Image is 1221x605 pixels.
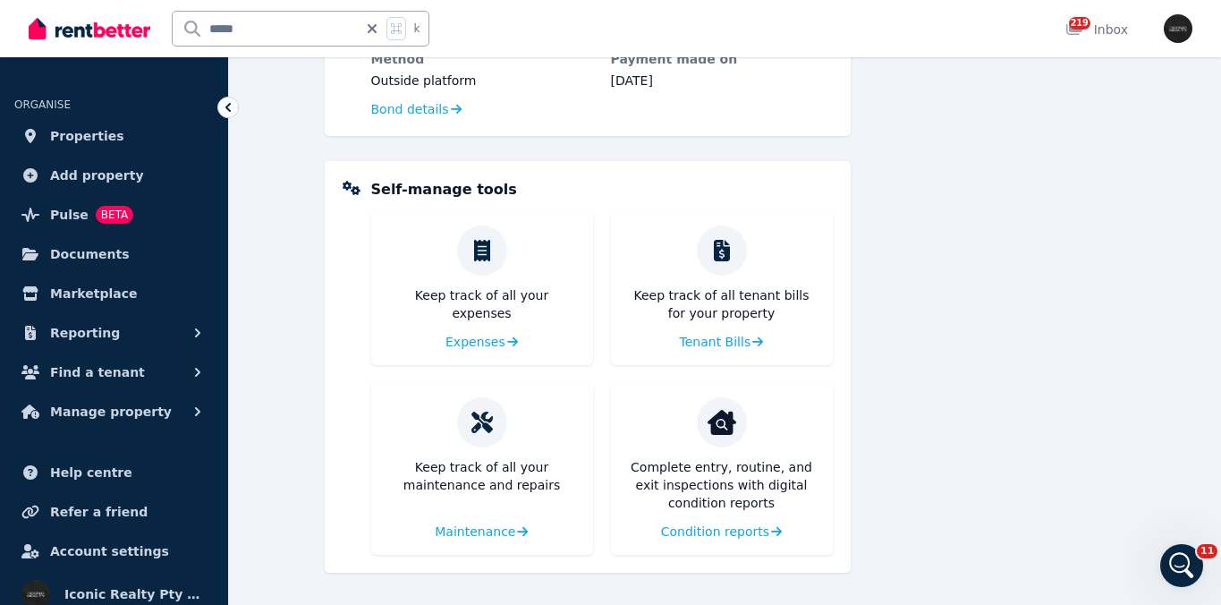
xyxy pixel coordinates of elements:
button: Find a tenant [14,354,214,390]
a: Properties [14,118,214,154]
span: Tenant Bills [680,333,751,351]
a: Condition reports [661,523,783,541]
span: Iconic Realty Pty Ltd [64,584,207,605]
span: Find a tenant [50,362,145,383]
iframe: Intercom live chat [1160,544,1203,587]
span: 11 [1197,544,1217,558]
a: Marketplace [14,276,214,311]
span: ORGANISE [14,98,71,111]
span: Documents [50,243,130,265]
a: Help centre [14,455,214,490]
p: Complete entry, routine, and exit inspections with digital condition reports [625,458,818,512]
span: k [413,21,420,36]
dd: Outside platform [371,72,593,89]
p: Keep track of all your maintenance and repairs [386,458,579,494]
span: Marketplace [50,283,137,304]
span: BETA [96,206,133,224]
a: Bond details [371,100,462,118]
a: Expenses [445,333,518,351]
dd: [DATE] [611,72,833,89]
span: Expenses [445,333,505,351]
span: Add property [50,165,144,186]
button: Reporting [14,315,214,351]
span: Manage property [50,401,172,422]
div: Inbox [1065,21,1128,38]
p: Keep track of all tenant bills for your property [625,286,818,322]
span: Refer a friend [50,501,148,523]
dt: Payment made on [611,50,833,68]
a: PulseBETA [14,197,214,233]
img: RentBetter [29,15,150,42]
a: Maintenance [435,523,528,541]
dt: Method [371,50,593,68]
span: Properties [50,125,124,147]
span: Reporting [50,322,120,344]
span: Help centre [50,462,132,483]
a: Account settings [14,533,214,569]
button: Manage property [14,394,214,430]
span: Maintenance [435,523,515,541]
span: Condition reports [661,523,769,541]
span: Pulse [50,204,89,226]
img: Condition reports [708,408,736,437]
h5: Self-manage tools [371,179,517,200]
p: Keep track of all your expenses [386,286,579,322]
a: Documents [14,236,214,272]
span: Bond details [371,100,449,118]
a: Refer a friend [14,494,214,530]
span: 219 [1069,17,1090,30]
img: Iconic Realty Pty Ltd [1164,14,1192,43]
a: Add property [14,158,214,193]
span: Account settings [50,541,169,562]
a: Tenant Bills [680,333,764,351]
